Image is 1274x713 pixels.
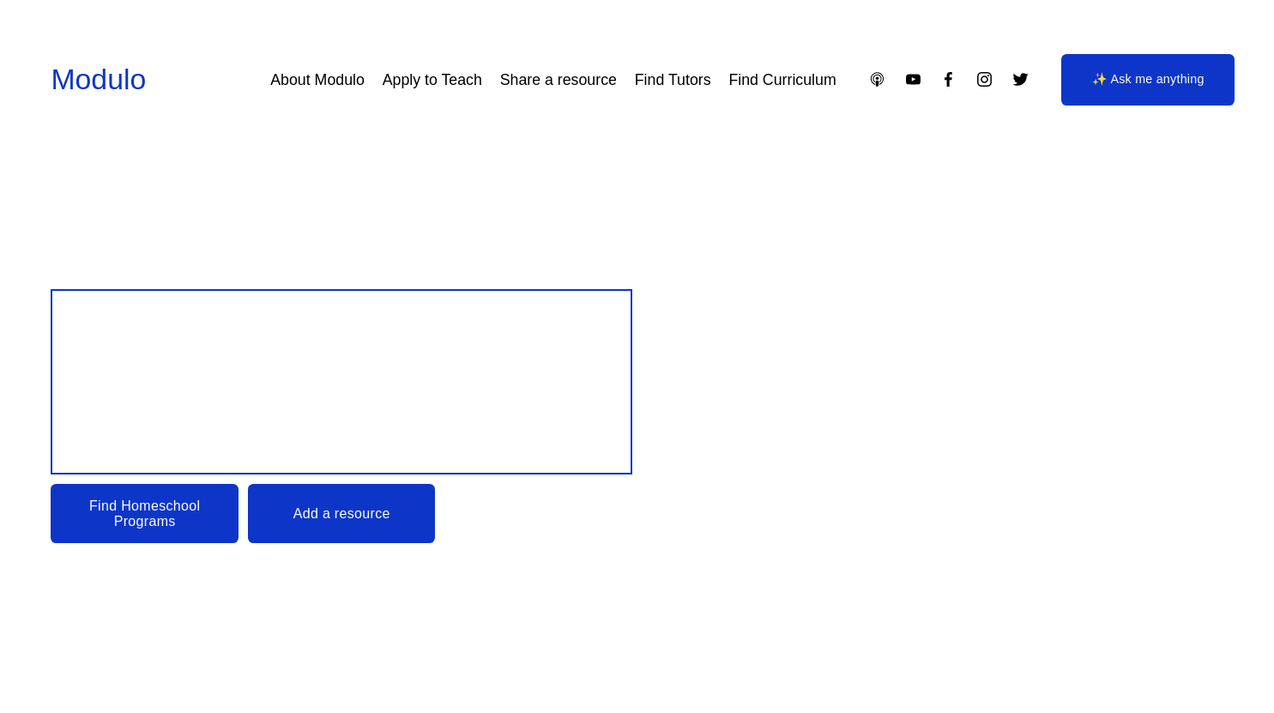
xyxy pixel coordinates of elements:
a: Find Curriculum [728,64,836,95]
a: Twitter [1011,70,1029,88]
a: Facebook [939,70,957,88]
a: Modulo [51,63,146,95]
a: ✨ Ask me anything [1061,54,1235,106]
a: Apply to Teach [383,64,482,95]
a: Find Homeschool Programs [51,484,238,544]
a: Find Tutors [635,64,711,95]
a: Share a resource [500,64,617,95]
a: Instagram [975,70,993,88]
a: Apple Podcasts [868,70,886,88]
a: YouTube [904,70,922,88]
a: About Modulo [270,64,365,95]
a: Add a resource [248,484,436,544]
span: Design your child’s Education [70,311,586,451]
